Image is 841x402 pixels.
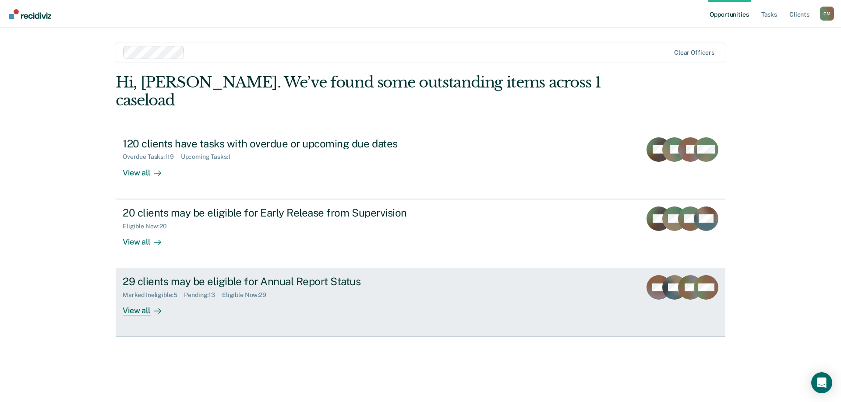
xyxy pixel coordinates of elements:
[116,73,604,109] div: Hi, [PERSON_NAME]. We’ve found some outstanding items across 1 caseload
[123,153,181,161] div: Overdue Tasks : 119
[123,137,430,150] div: 120 clients have tasks with overdue or upcoming due dates
[123,161,172,178] div: View all
[123,206,430,219] div: 20 clients may be eligible for Early Release from Supervision
[181,153,238,161] div: Upcoming Tasks : 1
[184,291,222,299] div: Pending : 13
[116,199,725,268] a: 20 clients may be eligible for Early Release from SupervisionEligible Now:20View all
[116,268,725,337] a: 29 clients may be eligible for Annual Report StatusMarked Ineligible:5Pending:13Eligible Now:29Vi...
[222,291,273,299] div: Eligible Now : 29
[820,7,834,21] button: Profile dropdown button
[9,9,51,19] img: Recidiviz
[123,275,430,288] div: 29 clients may be eligible for Annual Report Status
[123,230,172,247] div: View all
[123,299,172,316] div: View all
[674,49,714,56] div: Clear officers
[123,223,174,230] div: Eligible Now : 20
[123,291,184,299] div: Marked Ineligible : 5
[811,372,832,393] div: Open Intercom Messenger
[116,130,725,199] a: 120 clients have tasks with overdue or upcoming due datesOverdue Tasks:119Upcoming Tasks:1View all
[820,7,834,21] div: C M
